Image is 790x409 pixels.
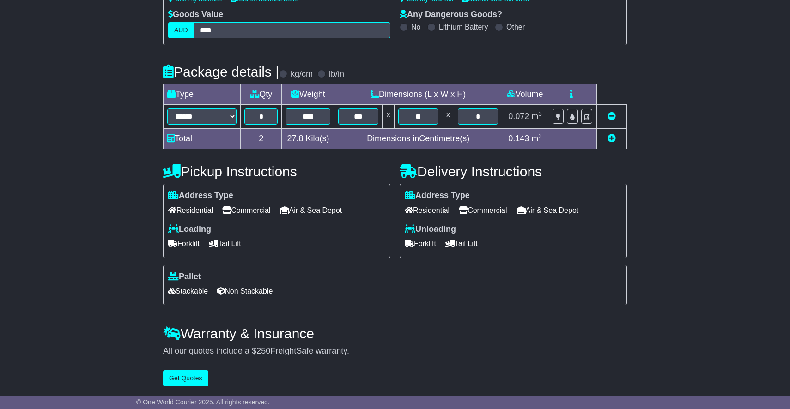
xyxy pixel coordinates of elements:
span: m [531,112,542,121]
span: 0.072 [508,112,529,121]
label: Loading [168,224,211,235]
span: 27.8 [287,134,303,143]
td: Kilo(s) [282,129,334,149]
label: Unloading [405,224,456,235]
span: Stackable [168,284,208,298]
h4: Warranty & Insurance [163,326,627,341]
label: Any Dangerous Goods? [400,10,502,20]
td: Qty [241,84,282,105]
td: x [442,105,454,129]
span: 250 [256,346,270,355]
td: Type [164,84,241,105]
label: Pallet [168,272,201,282]
label: No [411,23,420,31]
span: Commercial [222,203,270,217]
td: Dimensions (L x W x H) [334,84,502,105]
h4: Package details | [163,64,279,79]
h4: Pickup Instructions [163,164,390,179]
div: All our quotes include a $ FreightSafe warranty. [163,346,627,356]
label: Goods Value [168,10,223,20]
span: Residential [168,203,213,217]
span: Air & Sea Depot [517,203,579,217]
label: Address Type [168,191,233,201]
span: 0.143 [508,134,529,143]
label: lb/in [329,69,344,79]
label: AUD [168,22,194,38]
sup: 3 [538,132,542,139]
span: Residential [405,203,450,217]
a: Add new item [608,134,616,143]
td: Total [164,129,241,149]
span: m [531,134,542,143]
sup: 3 [538,110,542,117]
td: x [382,105,394,129]
label: Lithium Battery [439,23,488,31]
span: Air & Sea Depot [280,203,342,217]
td: Volume [502,84,548,105]
button: Get Quotes [163,370,208,386]
h4: Delivery Instructions [400,164,627,179]
a: Remove this item [608,112,616,121]
td: Weight [282,84,334,105]
span: © One World Courier 2025. All rights reserved. [136,398,270,406]
td: Dimensions in Centimetre(s) [334,129,502,149]
span: Forklift [168,236,200,251]
label: kg/cm [291,69,313,79]
span: Tail Lift [209,236,241,251]
span: Non Stackable [217,284,273,298]
span: Forklift [405,236,436,251]
label: Address Type [405,191,470,201]
label: Other [506,23,525,31]
td: 2 [241,129,282,149]
span: Tail Lift [445,236,478,251]
span: Commercial [459,203,507,217]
